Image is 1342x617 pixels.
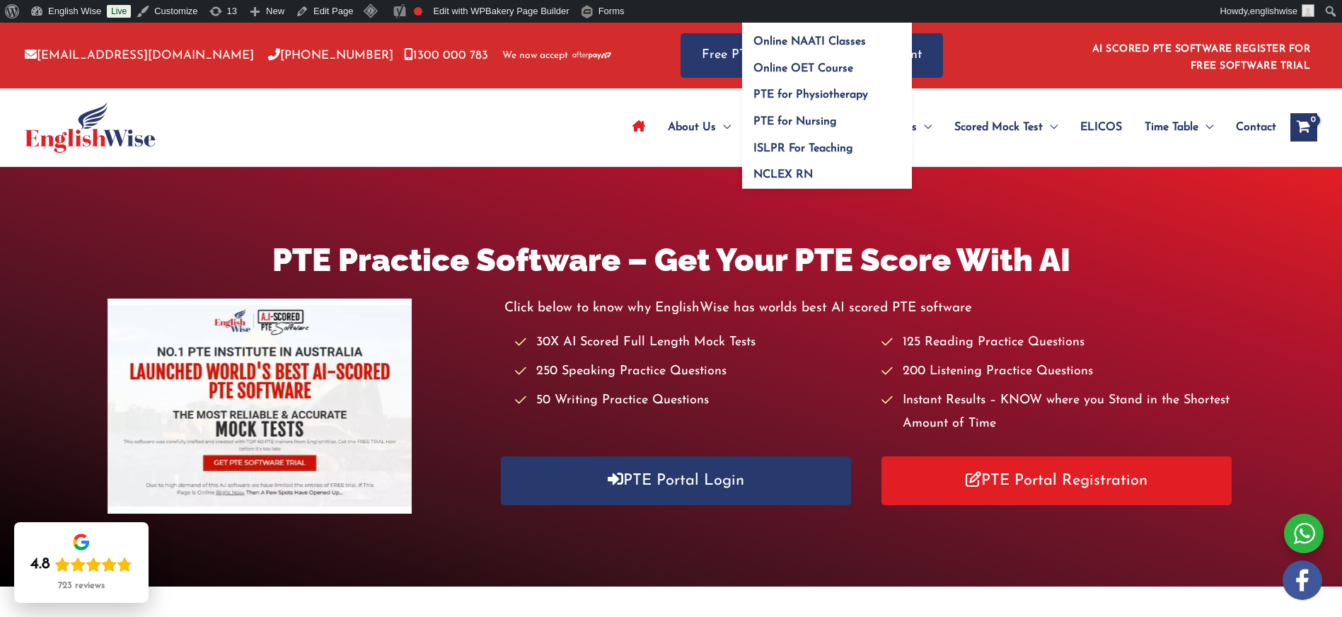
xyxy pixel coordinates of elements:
[656,103,742,152] a: About UsMenu Toggle
[742,156,912,189] a: NCLEX RN
[501,456,852,505] a: PTE Portal Login
[1069,103,1133,152] a: ELICOS
[1145,103,1198,152] span: Time Table
[753,169,813,180] span: NCLEX RN
[881,389,1234,437] li: Instant Results – KNOW where you Stand in the Shortest Amount of Time
[1290,113,1317,142] a: View Shopping Cart, empty
[25,50,254,62] a: [EMAIL_ADDRESS][DOMAIN_NAME]
[668,103,716,152] span: About Us
[1133,103,1225,152] a: Time TableMenu Toggle
[414,7,422,16] div: Focus keyphrase not set
[753,63,853,74] span: Online OET Course
[881,456,1232,505] a: PTE Portal Registration
[881,331,1234,354] li: 125 Reading Practice Questions
[742,130,912,157] a: ISLPR For Teaching
[753,36,866,47] span: Online NAATI Classes
[1302,4,1314,17] img: ashok kumar
[621,103,1276,152] nav: Site Navigation: Main Menu
[943,103,1069,152] a: Scored Mock TestMenu Toggle
[742,103,912,130] a: PTE for Nursing
[268,50,393,62] a: [PHONE_NUMBER]
[881,360,1234,384] li: 200 Listening Practice Questions
[108,299,412,514] img: pte-institute-main
[753,142,853,154] span: ISLPR For Teaching
[1225,103,1276,152] a: Contact
[742,50,912,77] a: Online OET Course
[753,89,868,100] span: PTE for Physiotherapy
[108,238,1234,282] h1: PTE Practice Software – Get Your PTE Score With AI
[1250,6,1297,16] span: englishwise
[753,116,837,127] span: PTE for Nursing
[1092,44,1311,71] a: AI SCORED PTE SOFTWARE REGISTER FOR FREE SOFTWARE TRIAL
[917,103,932,152] span: Menu Toggle
[504,296,1234,320] p: Click below to know why EnglishWise has worlds best AI scored PTE software
[1084,33,1317,79] aside: Header Widget 1
[404,50,488,62] a: 1300 000 783
[30,555,132,575] div: Rating: 4.8 out of 5
[1198,103,1213,152] span: Menu Toggle
[515,331,868,354] li: 30X AI Scored Full Length Mock Tests
[681,33,943,78] a: Free PTE/IELTS Scorecard Assessment
[107,5,131,18] a: Live
[515,389,868,413] li: 50 Writing Practice Questions
[25,102,156,153] img: cropped-ew-logo
[58,580,105,592] div: 723 reviews
[502,49,568,63] span: We now accept
[572,52,611,59] img: Afterpay-Logo
[1043,103,1058,152] span: Menu Toggle
[1283,560,1322,600] img: white-facebook.png
[742,77,912,104] a: PTE for Physiotherapy
[515,360,868,384] li: 250 Speaking Practice Questions
[716,103,731,152] span: Menu Toggle
[30,555,50,575] div: 4.8
[954,103,1043,152] span: Scored Mock Test
[1080,103,1122,152] span: ELICOS
[742,24,912,51] a: Online NAATI Classes
[1236,103,1276,152] span: Contact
